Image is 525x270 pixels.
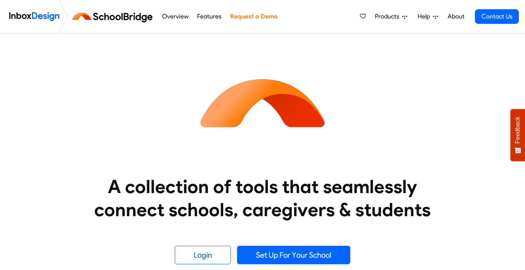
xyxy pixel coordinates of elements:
[228,9,279,24] a: Request a Demo
[372,9,410,24] a: Products
[193,33,332,172] img: icon_schoolbridge.svg
[375,12,402,21] span: Products
[237,246,350,264] a: Set Up For Your School
[195,9,224,24] a: Features
[175,246,231,264] a: Login
[71,7,157,26] img: schoolbridge logo
[514,117,521,143] span: Feedback
[160,9,191,24] a: Overview
[418,12,433,21] span: Help
[510,109,525,161] button: Feedback - Show survey
[80,175,445,221] heading: A collection of tools that seamlessly connect schools, caregivers & students
[415,9,441,24] a: Help
[475,9,519,24] a: Contact Us
[445,9,466,24] a: About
